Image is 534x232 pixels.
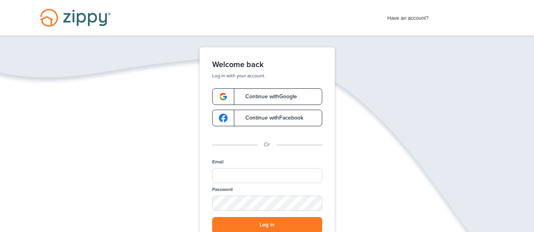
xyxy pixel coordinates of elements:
[212,168,322,183] input: Email
[212,73,322,79] p: Log in with your account.
[212,110,322,126] a: google-logoContinue withFacebook
[264,140,270,149] p: Or
[212,196,322,211] input: Password
[212,60,322,69] h1: Welcome back
[387,10,429,22] span: Have an account?
[212,88,322,105] a: google-logoContinue withGoogle
[237,115,303,121] span: Continue with Facebook
[219,92,228,101] img: google-logo
[219,114,228,122] img: google-logo
[212,186,233,193] label: Password
[237,94,297,99] span: Continue with Google
[212,159,224,165] label: Email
